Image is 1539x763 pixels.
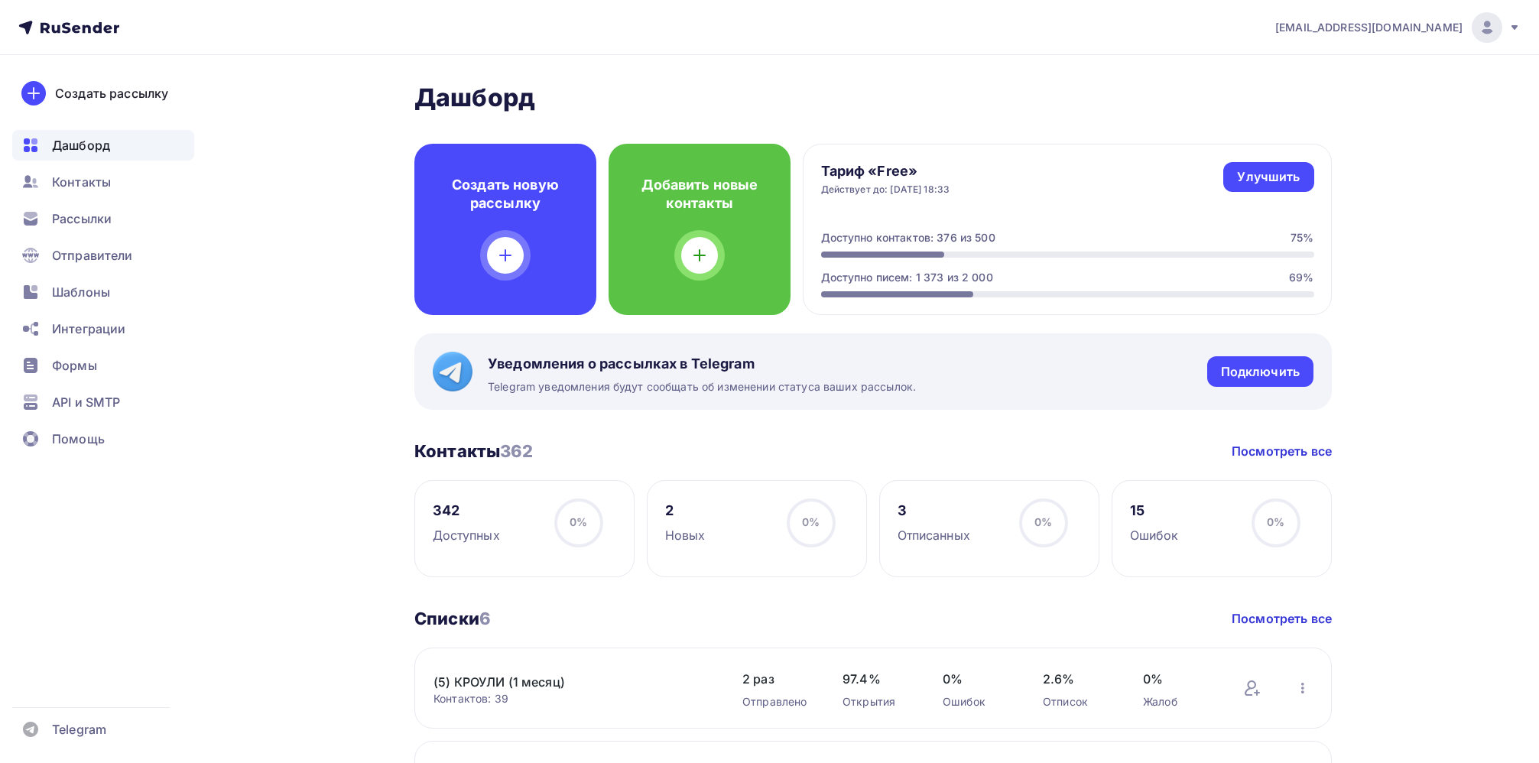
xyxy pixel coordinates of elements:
div: Доступных [433,526,500,544]
span: 97.4% [843,670,912,688]
div: 342 [433,502,500,520]
span: 0% [1267,515,1284,528]
span: Формы [52,356,97,375]
span: Помощь [52,430,105,448]
span: Telegram уведомления будут сообщать об изменении статуса ваших рассылок. [488,379,916,394]
h4: Создать новую рассылку [439,176,572,213]
div: 69% [1289,270,1313,285]
span: Отправители [52,246,133,265]
a: Посмотреть все [1232,442,1332,460]
span: 0% [1034,515,1052,528]
span: Telegram [52,720,106,739]
h4: Тариф «Free» [821,162,950,180]
a: [EMAIL_ADDRESS][DOMAIN_NAME] [1275,12,1521,43]
div: Открытия [843,694,912,709]
span: 0% [1143,670,1213,688]
div: Контактов: 39 [433,691,712,706]
a: Отправители [12,240,194,271]
div: Ошибок [943,694,1012,709]
div: 15 [1130,502,1179,520]
a: (5) КРОУЛИ (1 месяц) [433,673,693,691]
span: Рассылки [52,209,112,228]
div: Отправлено [742,694,812,709]
div: Подключить [1221,363,1300,381]
div: Доступно контактов: 376 из 500 [821,230,995,245]
h2: Дашборд [414,83,1332,113]
h4: Добавить новые контакты [633,176,766,213]
span: Шаблоны [52,283,110,301]
span: 0% [802,515,820,528]
div: Улучшить [1237,168,1300,186]
div: Новых [665,526,706,544]
div: Жалоб [1143,694,1213,709]
span: [EMAIL_ADDRESS][DOMAIN_NAME] [1275,20,1463,35]
div: Действует до: [DATE] 18:33 [821,183,950,196]
h3: Контакты [414,440,534,462]
div: 75% [1291,230,1313,245]
span: Уведомления о рассылках в Telegram [488,355,916,373]
div: Доступно писем: 1 373 из 2 000 [821,270,993,285]
a: Контакты [12,167,194,197]
span: 362 [500,441,533,461]
span: Дашборд [52,136,110,154]
a: Посмотреть все [1232,609,1332,628]
span: 6 [479,609,491,628]
span: 2 раз [742,670,812,688]
span: Контакты [52,173,111,191]
div: 3 [898,502,970,520]
span: 0% [943,670,1012,688]
span: API и SMTP [52,393,120,411]
div: Отписанных [898,526,970,544]
a: Дашборд [12,130,194,161]
h3: Списки [414,608,491,629]
span: 0% [570,515,587,528]
div: Отписок [1043,694,1112,709]
span: Интеграции [52,320,125,338]
span: 2.6% [1043,670,1112,688]
div: Ошибок [1130,526,1179,544]
div: 2 [665,502,706,520]
div: Создать рассылку [55,84,168,102]
a: Рассылки [12,203,194,234]
a: Шаблоны [12,277,194,307]
a: Формы [12,350,194,381]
